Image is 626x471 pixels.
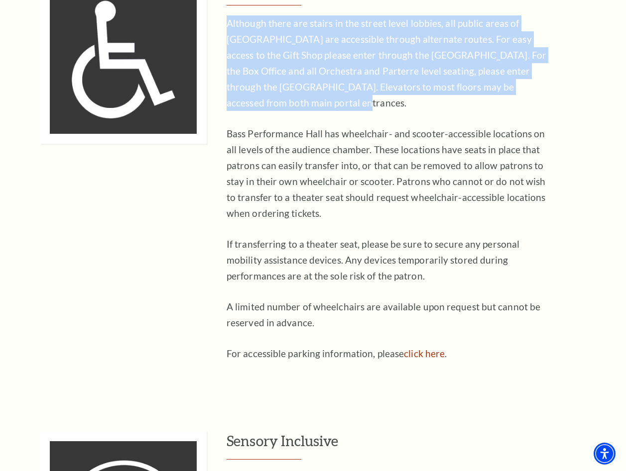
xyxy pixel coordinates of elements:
[227,126,550,221] p: Bass Performance Hall has wheelchair- and scooter-accessible locations on all levels of the audie...
[227,236,550,284] p: If transferring to a theater seat, please be sure to secure any personal mobility assistance devi...
[404,348,445,359] a: For accessible parking information, please click here - open in a new tab
[594,443,616,465] div: Accessibility Menu
[227,15,550,111] p: Although there are stairs in the street level lobbies, all public areas of [GEOGRAPHIC_DATA] are ...
[227,346,550,362] p: For accessible parking information, please .
[227,299,550,331] p: A limited number of wheelchairs are available upon request but cannot be reserved in advance.
[227,431,616,460] h3: Sensory Inclusive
